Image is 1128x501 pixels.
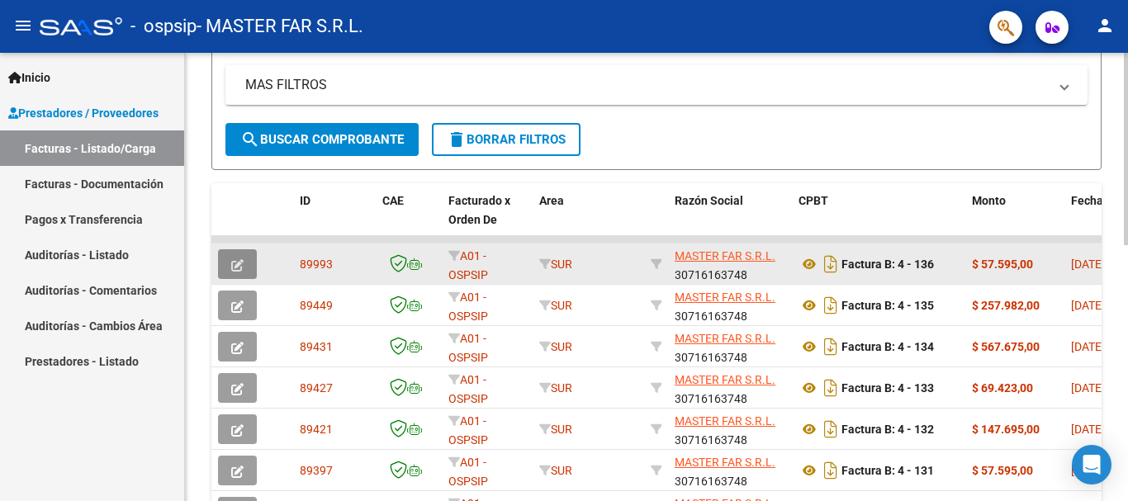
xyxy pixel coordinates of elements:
span: [DATE] [1071,381,1105,395]
div: 30716163748 [675,371,785,405]
div: Open Intercom Messenger [1072,445,1111,484]
mat-icon: person [1095,16,1115,35]
mat-icon: delete [447,130,467,149]
div: 30716163748 [675,329,785,364]
span: SUR [539,258,572,271]
span: 89431 [300,340,333,353]
datatable-header-cell: ID [293,183,376,256]
button: Borrar Filtros [432,123,581,156]
i: Descargar documento [820,292,841,319]
span: 89449 [300,299,333,312]
span: MASTER FAR S.R.L. [675,332,775,345]
i: Descargar documento [820,457,841,484]
span: A01 - OSPSIP [448,291,488,323]
span: SUR [539,464,572,477]
span: MASTER FAR S.R.L. [675,291,775,304]
span: [DATE] [1071,423,1105,436]
span: SUR [539,381,572,395]
datatable-header-cell: Monto [965,183,1064,256]
mat-icon: menu [13,16,33,35]
strong: $ 57.595,00 [972,464,1033,477]
i: Descargar documento [820,416,841,442]
span: [DATE] [1071,464,1105,477]
span: 89421 [300,423,333,436]
span: MASTER FAR S.R.L. [675,249,775,262]
span: MASTER FAR S.R.L. [675,414,775,428]
span: Prestadores / Proveedores [8,104,159,122]
i: Descargar documento [820,333,841,360]
strong: $ 57.595,00 [972,258,1033,271]
span: Razón Social [675,194,743,207]
span: Buscar Comprobante [240,132,404,147]
span: Borrar Filtros [447,132,566,147]
i: Descargar documento [820,375,841,401]
span: SUR [539,340,572,353]
span: CAE [382,194,404,207]
span: Area [539,194,564,207]
datatable-header-cell: CPBT [792,183,965,256]
strong: Factura B: 4 - 132 [841,423,934,436]
strong: Factura B: 4 - 135 [841,299,934,312]
span: - ospsip [130,8,197,45]
span: [DATE] [1071,340,1105,353]
strong: Factura B: 4 - 134 [841,340,934,353]
span: Facturado x Orden De [448,194,510,226]
strong: $ 147.695,00 [972,423,1040,436]
span: 89397 [300,464,333,477]
span: A01 - OSPSIP [448,414,488,447]
strong: Factura B: 4 - 136 [841,258,934,271]
span: Monto [972,194,1006,207]
datatable-header-cell: Facturado x Orden De [442,183,533,256]
datatable-header-cell: Razón Social [668,183,792,256]
span: 89427 [300,381,333,395]
span: A01 - OSPSIP [448,373,488,405]
i: Descargar documento [820,251,841,277]
mat-icon: search [240,130,260,149]
span: MASTER FAR S.R.L. [675,456,775,469]
span: ID [300,194,310,207]
span: [DATE] [1071,299,1105,312]
mat-expansion-panel-header: MAS FILTROS [225,65,1088,105]
div: 30716163748 [675,453,785,488]
span: A01 - OSPSIP [448,249,488,281]
span: A01 - OSPSIP [448,456,488,488]
span: - MASTER FAR S.R.L. [197,8,363,45]
datatable-header-cell: Area [533,183,644,256]
span: CPBT [799,194,828,207]
span: SUR [539,299,572,312]
span: Inicio [8,69,50,87]
datatable-header-cell: CAE [376,183,442,256]
span: SUR [539,423,572,436]
strong: Factura B: 4 - 131 [841,464,934,477]
span: MASTER FAR S.R.L. [675,373,775,386]
strong: $ 567.675,00 [972,340,1040,353]
span: [DATE] [1071,258,1105,271]
strong: Factura B: 4 - 133 [841,381,934,395]
div: 30716163748 [675,412,785,447]
strong: $ 257.982,00 [972,299,1040,312]
div: 30716163748 [675,288,785,323]
div: 30716163748 [675,247,785,281]
span: A01 - OSPSIP [448,332,488,364]
button: Buscar Comprobante [225,123,419,156]
mat-panel-title: MAS FILTROS [245,76,1048,94]
span: 89993 [300,258,333,271]
strong: $ 69.423,00 [972,381,1033,395]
